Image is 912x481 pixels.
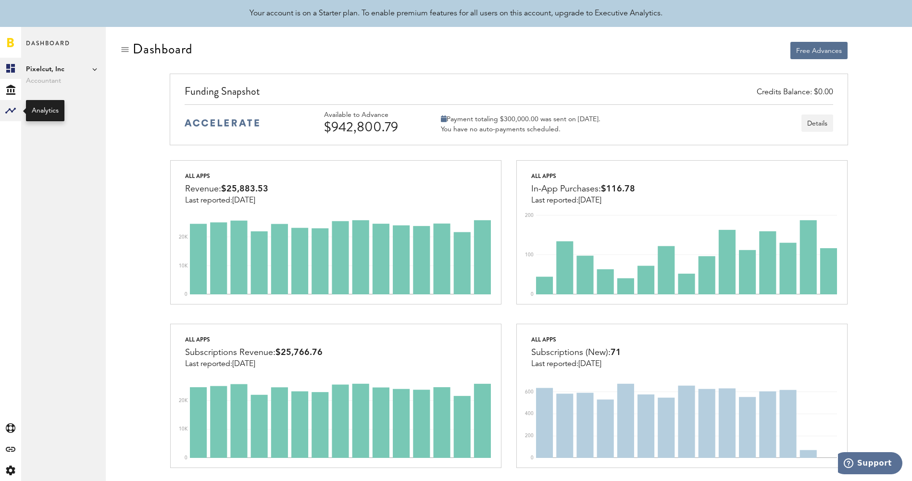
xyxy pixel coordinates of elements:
div: In-App Purchases: [531,182,635,196]
div: Last reported: [531,196,635,205]
span: $25,766.76 [275,348,323,357]
span: Dashboard [26,38,70,58]
div: Credits Balance: $0.00 [757,87,833,98]
text: 200 [525,213,534,218]
div: All apps [531,170,635,182]
text: 600 [525,389,534,394]
span: Accountant [26,75,101,87]
div: All apps [185,170,268,182]
text: 0 [531,292,534,297]
div: Last reported: [185,360,323,368]
button: Details [801,114,833,132]
text: 20K [179,398,188,403]
text: 0 [185,292,187,297]
text: 20K [179,235,188,240]
text: 400 [525,411,534,416]
img: accelerate-medium-blue-logo.svg [185,119,259,127]
span: $25,883.53 [221,185,268,193]
span: [DATE] [232,197,255,204]
div: Last reported: [185,196,268,205]
text: 0 [531,456,534,460]
span: [DATE] [578,197,601,204]
text: 100 [525,253,534,257]
div: Funding Snapshot [185,84,833,104]
div: $942,800.79 [324,119,415,135]
div: All apps [185,334,323,345]
div: Dashboard [133,41,192,57]
div: Subscriptions Revenue: [185,345,323,360]
div: Available to Advance [324,111,415,119]
span: Pixelcut, Inc [26,63,101,75]
text: 0 [185,456,187,460]
div: Revenue: [185,182,268,196]
button: Free Advances [790,42,848,59]
iframe: Opens a widget where you can find more information [838,452,902,476]
div: All apps [531,334,621,345]
text: 10K [179,427,188,431]
span: [DATE] [232,360,255,368]
div: Last reported: [531,360,621,368]
div: Your account is on a Starter plan. To enable premium features for all users on this account, upgr... [250,8,662,19]
div: Subscriptions (New): [531,345,621,360]
div: Analytics [32,106,59,115]
span: $116.78 [601,185,635,193]
div: Payment totaling $300,000.00 was sent on [DATE]. [441,115,600,124]
span: [DATE] [578,360,601,368]
text: 200 [525,433,534,438]
text: 10K [179,264,188,268]
span: 71 [611,348,621,357]
div: You have no auto-payments scheduled. [441,125,600,134]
